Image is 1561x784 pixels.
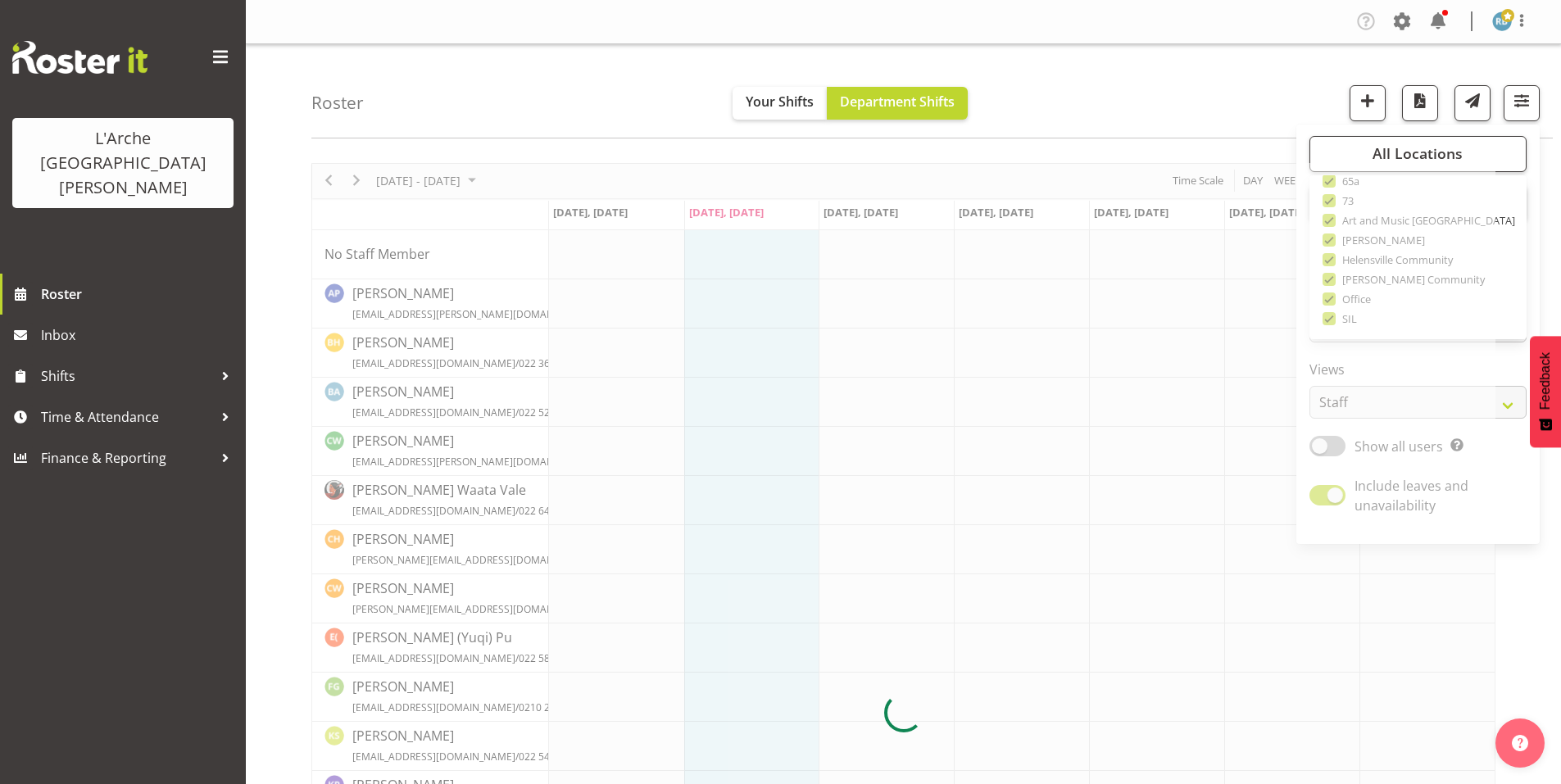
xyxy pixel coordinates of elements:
div: L'Arche [GEOGRAPHIC_DATA][PERSON_NAME] [29,126,217,200]
span: Department Shifts [840,93,955,111]
button: Feedback - Show survey [1530,336,1561,447]
span: All Locations [1373,143,1463,163]
button: Department Shifts [827,87,968,120]
button: Download a PDF of the roster according to the set date range. [1402,85,1438,121]
span: Roster [41,282,238,306]
h4: Roster [311,93,364,112]
span: Shifts [41,364,213,388]
button: Add a new shift [1350,85,1386,121]
img: help-xxl-2.png [1512,735,1528,751]
button: Your Shifts [733,87,827,120]
img: robin-buch3407.jpg [1492,11,1512,31]
span: Time & Attendance [41,405,213,429]
button: Filter Shifts [1504,85,1540,121]
span: Your Shifts [746,93,814,111]
img: Rosterit website logo [12,41,147,74]
button: Send a list of all shifts for the selected filtered period to all rostered employees. [1454,85,1491,121]
button: All Locations [1309,136,1527,172]
span: Inbox [41,323,238,347]
span: Feedback [1538,352,1553,410]
span: Finance & Reporting [41,446,213,470]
